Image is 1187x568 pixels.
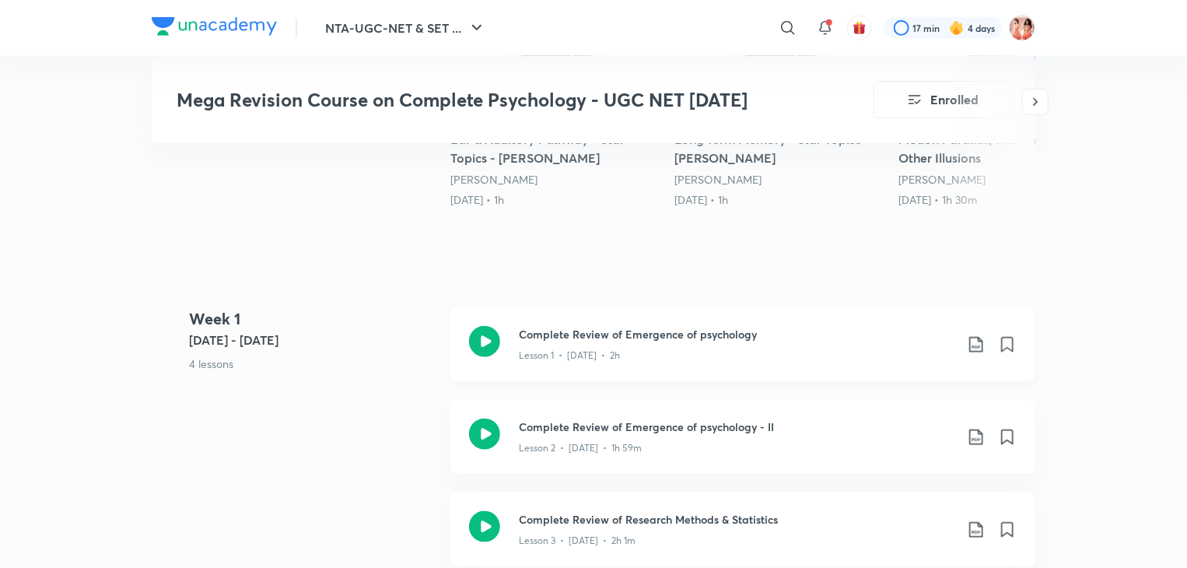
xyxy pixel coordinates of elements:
[316,12,495,44] button: NTA-UGC-NET & SET ...
[898,172,1110,188] div: Hafsa Malik
[189,307,438,331] h4: Week 1
[519,419,954,435] h3: Complete Review of Emergence of psychology - II
[674,192,886,208] div: 15th Apr • 1h
[519,349,620,363] p: Lesson 1 • [DATE] • 2h
[853,21,867,35] img: avatar
[847,16,872,40] button: avatar
[177,89,786,111] h3: Mega Revision Course on Complete Psychology - UGC NET [DATE]
[189,356,438,372] p: 4 lessons
[674,130,886,167] h5: Long Term Memory - Star Topics - [PERSON_NAME]
[874,81,1010,118] button: Enrolled
[450,172,662,188] div: Hafsa Malik
[152,17,277,40] a: Company Logo
[1009,15,1035,41] img: Rashi Gupta
[152,17,277,36] img: Company Logo
[450,172,537,187] a: [PERSON_NAME]
[519,441,642,455] p: Lesson 2 • [DATE] • 1h 59m
[450,192,662,208] div: 3rd Apr • 1h
[674,172,762,187] a: [PERSON_NAME]
[898,172,986,187] a: [PERSON_NAME]
[450,400,1035,493] a: Complete Review of Emergence of psychology - IILesson 2 • [DATE] • 1h 59m
[898,130,1110,167] h5: Motion Parallax, Phi Phenomenon & Other Illusions
[189,331,438,349] h5: [DATE] - [DATE]
[519,511,954,528] h3: Complete Review of Research Methods & Statistics
[674,172,886,188] div: Hafsa Malik
[450,307,1035,400] a: Complete Review of Emergence of psychologyLesson 1 • [DATE] • 2h
[519,326,954,342] h3: Complete Review of Emergence of psychology
[949,20,965,36] img: streak
[450,130,662,167] h5: Ear & Auditory Pathway - Star Topics - [PERSON_NAME]
[519,534,636,548] p: Lesson 3 • [DATE] • 2h 1m
[898,192,1110,208] div: 14th Apr • 1h 30m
